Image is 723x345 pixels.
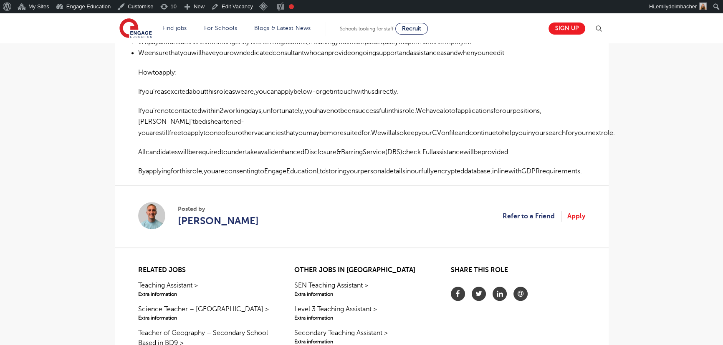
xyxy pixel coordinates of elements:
[138,67,585,78] p: Howtoapply:
[178,205,259,213] span: Posted by
[289,4,294,9] div: Focus keyphrase not set
[294,314,428,322] span: Extra information
[178,213,259,228] a: [PERSON_NAME]
[340,26,394,32] span: Schools looking for staff
[395,23,428,35] a: Recruit
[138,166,585,177] p: Byapplyingforthisrole,youareconsentingtoEngageEducationLtdstoringyourpersonaldetailsinourfullyenc...
[503,211,562,222] a: Refer to a Friend
[204,25,237,31] a: For Schools
[119,18,152,39] img: Engage Education
[402,25,421,32] span: Recruit
[138,280,272,298] a: Teaching Assistant >Extra information
[138,86,585,97] p: Ifyou’reasexcitedaboutthisroleasweare,youcanapplybelow-orgetintouchwithusdirectly.
[294,304,428,322] a: Level 3 Teaching Assistant >Extra information
[138,105,585,138] p: Ifyou’renotcontactedwithin2workingdays,unfortunately,youhavenotbeensuccessfulinthisrole.Wehavealo...
[451,266,585,278] h2: Share this role
[138,304,272,322] a: Science Teacher – [GEOGRAPHIC_DATA] >Extra information
[567,211,585,222] a: Apply
[162,25,187,31] a: Find jobs
[138,290,272,298] span: Extra information
[138,47,585,58] li: Weensurethatyouwillhaveyourowndedicatedconsultantwhocanprovideongoingsupportandassistanceasandwhe...
[294,280,428,298] a: SEN Teaching Assistant >Extra information
[138,314,272,322] span: Extra information
[549,22,585,35] a: Sign up
[254,25,311,31] a: Blogs & Latest News
[294,266,428,274] h2: Other jobs in [GEOGRAPHIC_DATA]
[138,266,272,274] h2: Related jobs
[138,147,585,157] p: AllcandidateswillberequiredtoundertakeavalidenhancedDisclosure&BarringService(DBS)check.Fullassis...
[656,3,697,10] span: emilydeimbacher
[294,290,428,298] span: Extra information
